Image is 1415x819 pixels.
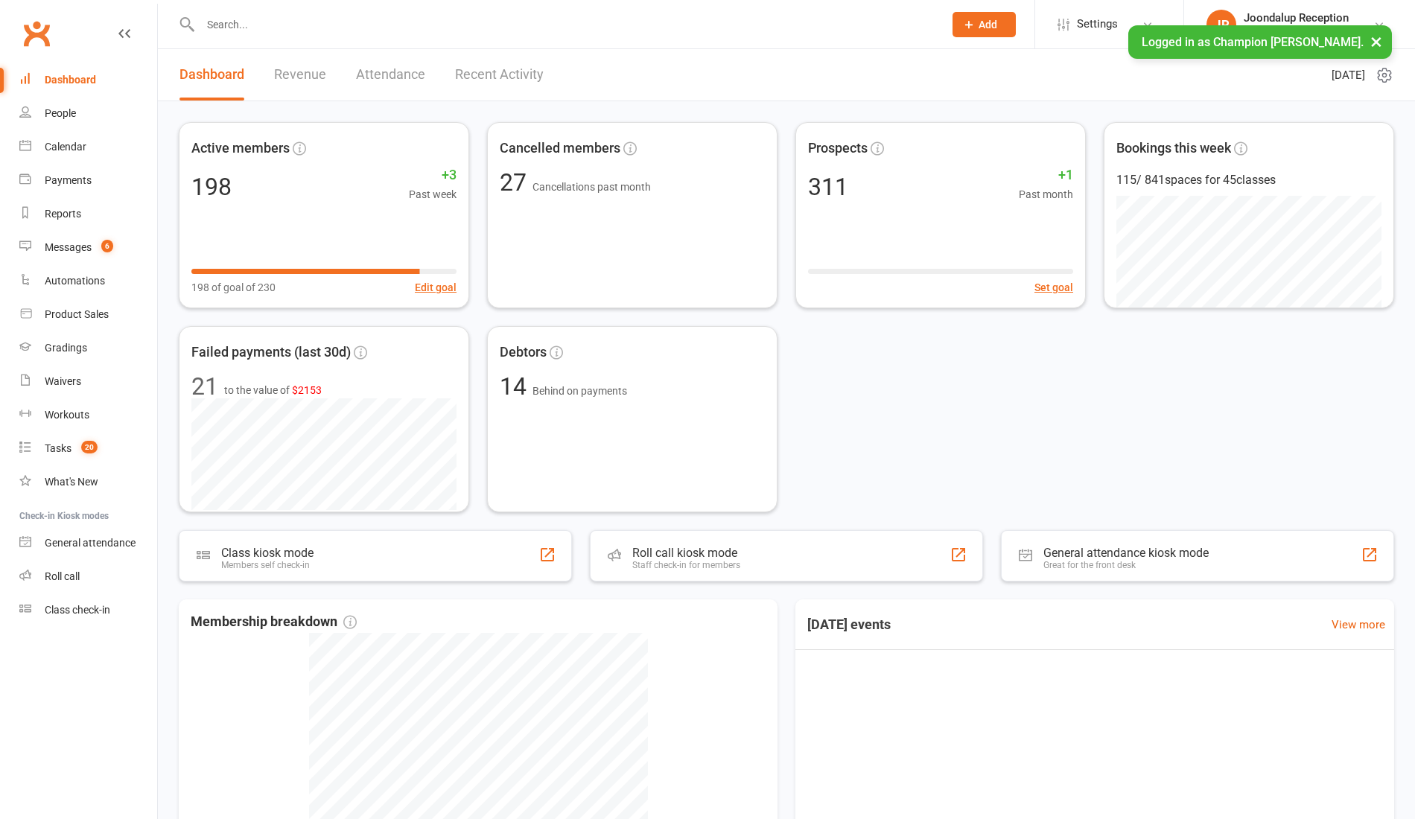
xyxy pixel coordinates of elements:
a: People [19,97,157,130]
div: Champion [PERSON_NAME] [1244,25,1373,38]
div: Calendar [45,141,86,153]
div: 198 [191,175,232,199]
span: Settings [1077,7,1118,41]
div: Payments [45,174,92,186]
span: Bookings this week [1116,138,1231,159]
a: Revenue [274,49,326,101]
div: 21 [191,375,218,398]
a: Gradings [19,331,157,365]
span: $2153 [292,384,322,396]
a: General attendance kiosk mode [19,526,157,560]
div: Joondalup Reception [1244,11,1373,25]
a: Payments [19,164,157,197]
a: Waivers [19,365,157,398]
a: Class kiosk mode [19,593,157,627]
div: Gradings [45,342,87,354]
a: Automations [19,264,157,298]
span: Cancellations past month [532,181,651,193]
button: Add [953,12,1016,37]
div: Roll call kiosk mode [632,546,740,560]
span: Past week [409,186,457,203]
span: Past month [1019,186,1073,203]
div: Great for the front desk [1043,560,1209,570]
div: What's New [45,476,98,488]
button: × [1363,25,1390,57]
div: Product Sales [45,308,109,320]
a: Recent Activity [455,49,544,101]
h3: [DATE] events [795,611,903,638]
span: 27 [500,168,532,197]
button: Set goal [1034,279,1073,296]
div: Staff check-in for members [632,560,740,570]
a: View more [1332,616,1385,634]
a: Reports [19,197,157,231]
span: Active members [191,138,290,159]
div: Dashboard [45,74,96,86]
span: Add [979,19,997,31]
span: +3 [409,165,457,186]
div: Class kiosk mode [221,546,314,560]
div: General attendance kiosk mode [1043,546,1209,560]
a: Attendance [356,49,425,101]
span: to the value of [224,382,322,398]
div: 311 [808,175,848,199]
a: What's New [19,465,157,499]
span: Cancelled members [500,138,620,159]
div: Automations [45,275,105,287]
div: Members self check-in [221,560,314,570]
span: 198 of goal of 230 [191,279,276,296]
div: Waivers [45,375,81,387]
a: Dashboard [179,49,244,101]
div: Reports [45,208,81,220]
div: People [45,107,76,119]
span: 14 [500,372,532,401]
input: Search... [196,14,933,35]
span: Behind on payments [532,385,627,397]
span: +1 [1019,165,1073,186]
a: Messages 6 [19,231,157,264]
button: Edit goal [415,279,457,296]
span: Debtors [500,342,547,363]
span: 6 [101,240,113,252]
span: Logged in as Champion [PERSON_NAME]. [1142,35,1364,49]
div: Roll call [45,570,80,582]
a: Clubworx [18,15,55,52]
span: [DATE] [1332,66,1365,84]
div: 115 / 841 spaces for 45 classes [1116,171,1381,190]
a: Tasks 20 [19,432,157,465]
a: Dashboard [19,63,157,97]
div: Messages [45,241,92,253]
div: Workouts [45,409,89,421]
a: Workouts [19,398,157,432]
span: Membership breakdown [191,611,357,633]
a: Calendar [19,130,157,164]
span: Prospects [808,138,868,159]
div: General attendance [45,537,136,549]
a: Roll call [19,560,157,593]
span: 20 [81,441,98,453]
div: Class check-in [45,604,110,616]
div: Tasks [45,442,71,454]
div: JR [1206,10,1236,39]
a: Product Sales [19,298,157,331]
span: Failed payments (last 30d) [191,342,351,363]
